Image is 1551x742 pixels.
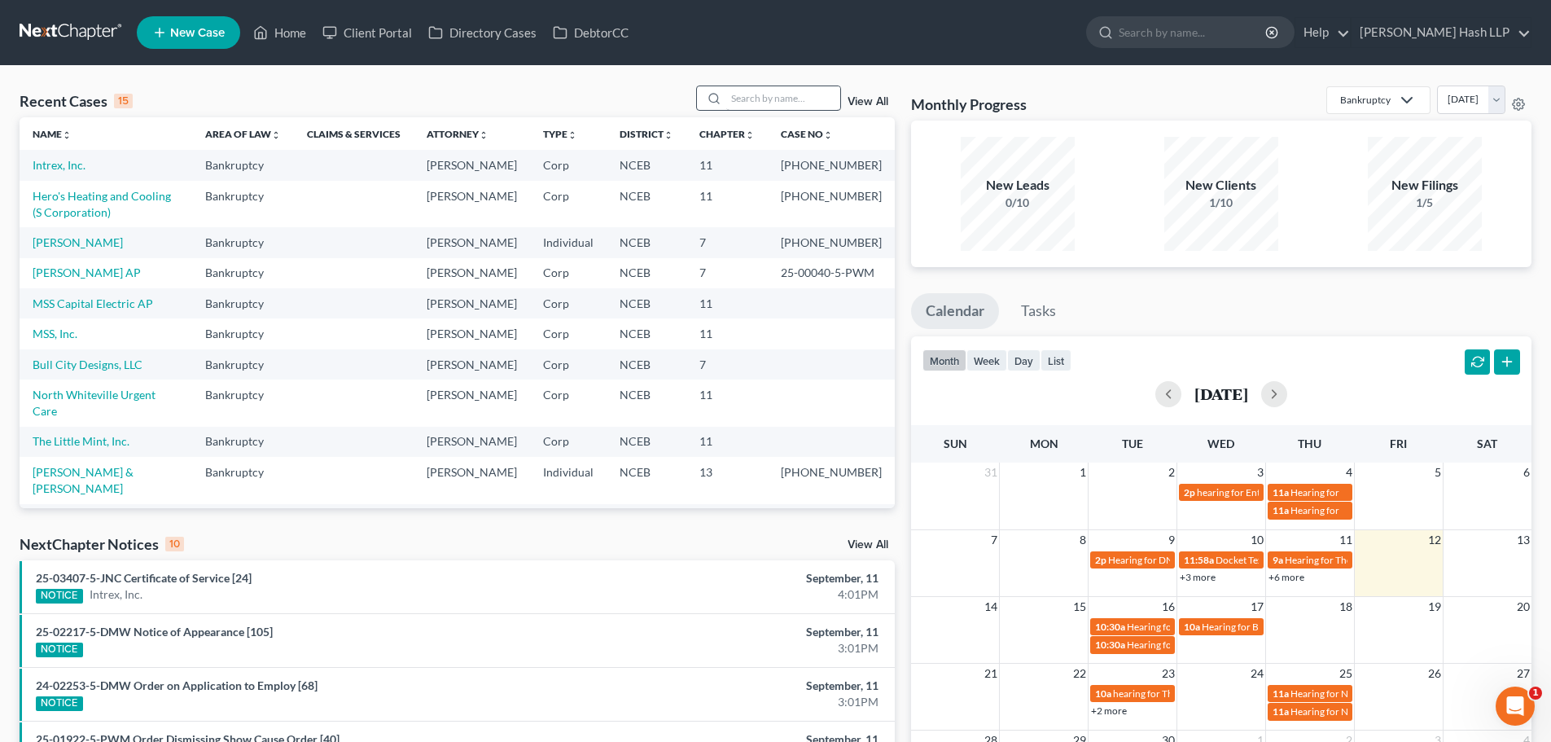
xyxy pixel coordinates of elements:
[1352,18,1531,47] a: [PERSON_NAME] Hash LLP
[1184,554,1214,566] span: 11:58a
[1268,571,1304,583] a: +6 more
[1477,437,1497,450] span: Sat
[1164,195,1278,211] div: 1/10
[1515,664,1531,683] span: 27
[1522,463,1531,482] span: 6
[1160,597,1176,617] span: 16
[414,150,530,180] td: [PERSON_NAME]
[768,457,895,503] td: [PHONE_NUMBER]
[1338,664,1354,683] span: 25
[427,128,489,140] a: Attorneyunfold_more
[686,150,768,180] td: 11
[414,349,530,380] td: [PERSON_NAME]
[607,349,686,380] td: NCEB
[420,18,545,47] a: Directory Cases
[1119,17,1268,47] input: Search by name...
[620,128,673,140] a: Districtunfold_more
[530,181,607,227] td: Corp
[1041,349,1071,371] button: list
[944,437,967,450] span: Sun
[686,288,768,318] td: 11
[90,586,142,603] a: Intrex, Inc.
[1273,486,1289,498] span: 11a
[686,380,768,426] td: 11
[530,504,607,551] td: Corp
[545,18,637,47] a: DebtorCC
[1108,554,1365,566] span: Hearing for DNB Management, Inc. et [PERSON_NAME] et al
[1273,705,1289,718] span: 11a
[1122,437,1143,450] span: Tue
[530,227,607,257] td: Individual
[1071,597,1088,617] span: 15
[607,181,686,227] td: NCEB
[823,130,833,140] i: unfold_more
[768,258,895,288] td: 25-00040-5-PWM
[1030,437,1058,450] span: Mon
[1290,486,1339,498] span: Hearing for
[33,128,72,140] a: Nameunfold_more
[33,434,129,448] a: The Little Mint, Inc.
[1368,195,1482,211] div: 1/5
[33,296,153,310] a: MSS Capital Electric AP
[608,678,878,694] div: September, 11
[1273,687,1289,700] span: 11a
[686,457,768,503] td: 13
[1433,463,1443,482] span: 5
[1113,687,1243,700] span: hearing for The Little Mint, Inc.
[1515,597,1531,617] span: 20
[192,380,294,426] td: Bankruptcy
[848,539,888,551] a: View All
[1255,463,1265,482] span: 3
[983,664,999,683] span: 21
[607,288,686,318] td: NCEB
[1340,93,1391,107] div: Bankruptcy
[1007,349,1041,371] button: day
[36,625,273,639] a: 25-02217-5-DMW Notice of Appearance [105]
[607,258,686,288] td: NCEB
[414,380,530,426] td: [PERSON_NAME]
[686,181,768,227] td: 11
[414,181,530,227] td: [PERSON_NAME]
[1095,687,1111,700] span: 10a
[414,427,530,457] td: [PERSON_NAME]
[414,457,530,503] td: [PERSON_NAME]
[1160,664,1176,683] span: 23
[165,537,184,551] div: 10
[1515,530,1531,550] span: 13
[414,227,530,257] td: [PERSON_NAME]
[1273,554,1283,566] span: 9a
[1285,554,1417,566] span: Hearing for The Little Mint, Inc.
[1368,176,1482,195] div: New Filings
[1207,437,1234,450] span: Wed
[922,349,966,371] button: month
[983,597,999,617] span: 14
[966,349,1007,371] button: week
[848,96,888,108] a: View All
[686,318,768,349] td: 11
[1078,463,1088,482] span: 1
[543,128,577,140] a: Typeunfold_more
[607,227,686,257] td: NCEB
[414,504,530,551] td: [PERSON_NAME]
[20,91,133,111] div: Recent Cases
[192,181,294,227] td: Bankruptcy
[607,150,686,180] td: NCEB
[33,465,134,495] a: [PERSON_NAME] & [PERSON_NAME]
[530,349,607,380] td: Corp
[983,463,999,482] span: 31
[1078,530,1088,550] span: 8
[414,258,530,288] td: [PERSON_NAME]
[1426,664,1443,683] span: 26
[745,130,755,140] i: unfold_more
[192,318,294,349] td: Bankruptcy
[33,388,156,418] a: North Whiteville Urgent Care
[686,349,768,380] td: 7
[726,86,840,110] input: Search by name...
[607,427,686,457] td: NCEB
[607,457,686,503] td: NCEB
[1127,639,1479,651] span: Hearing for North Whiteville Urgent Care & Family Practice, [GEOGRAPHIC_DATA]
[1071,664,1088,683] span: 22
[36,589,83,604] div: NOTICE
[192,504,294,551] td: Bankruptcy
[530,318,607,349] td: Corp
